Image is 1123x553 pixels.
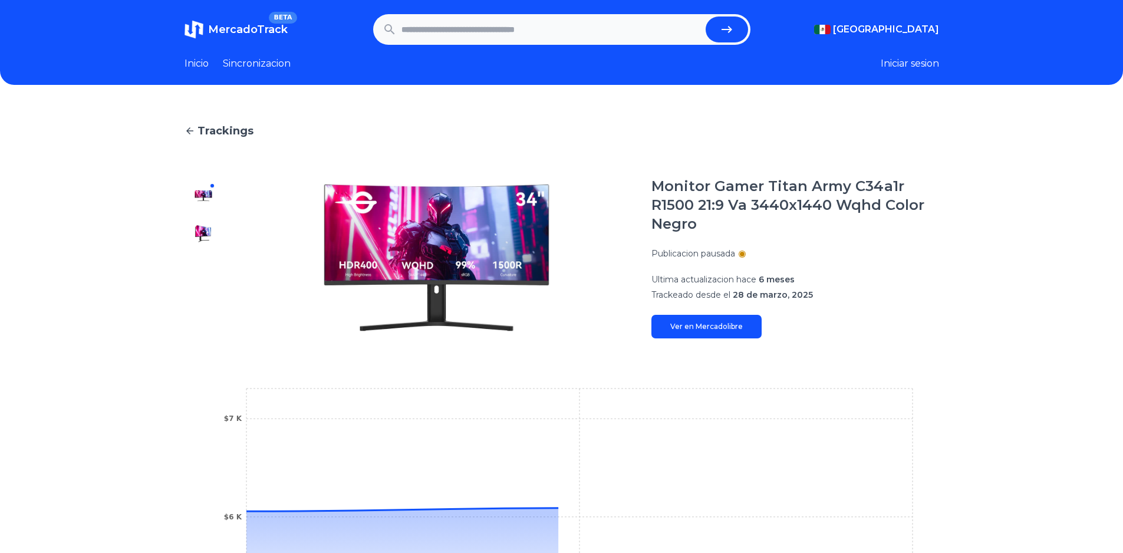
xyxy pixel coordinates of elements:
[208,23,288,36] span: MercadoTrack
[814,22,939,37] button: [GEOGRAPHIC_DATA]
[651,315,762,338] a: Ver en Mercadolibre
[185,123,939,139] a: Trackings
[185,20,288,39] a: MercadoTrackBETA
[833,22,939,37] span: [GEOGRAPHIC_DATA]
[194,186,213,205] img: Monitor Gamer Titan Army C34a1r R1500 21:9 Va 3440x1440 Wqhd Color Negro
[185,57,209,71] a: Inicio
[651,289,730,300] span: Trackeado desde el
[651,274,756,285] span: Ultima actualizacion hace
[651,177,939,233] h1: Monitor Gamer Titan Army C34a1r R1500 21:9 Va 3440x1440 Wqhd Color Negro
[651,248,735,259] p: Publicacion pausada
[185,20,203,39] img: MercadoTrack
[223,414,242,423] tspan: $7 K
[269,12,297,24] span: BETA
[223,513,242,521] tspan: $6 K
[733,289,813,300] span: 28 de marzo, 2025
[759,274,795,285] span: 6 meses
[246,177,628,338] img: Monitor Gamer Titan Army C34a1r R1500 21:9 Va 3440x1440 Wqhd Color Negro
[197,123,253,139] span: Trackings
[194,224,213,243] img: Monitor Gamer Titan Army C34a1r R1500 21:9 Va 3440x1440 Wqhd Color Negro
[814,25,831,34] img: Mexico
[223,57,291,71] a: Sincronizacion
[881,57,939,71] button: Iniciar sesion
